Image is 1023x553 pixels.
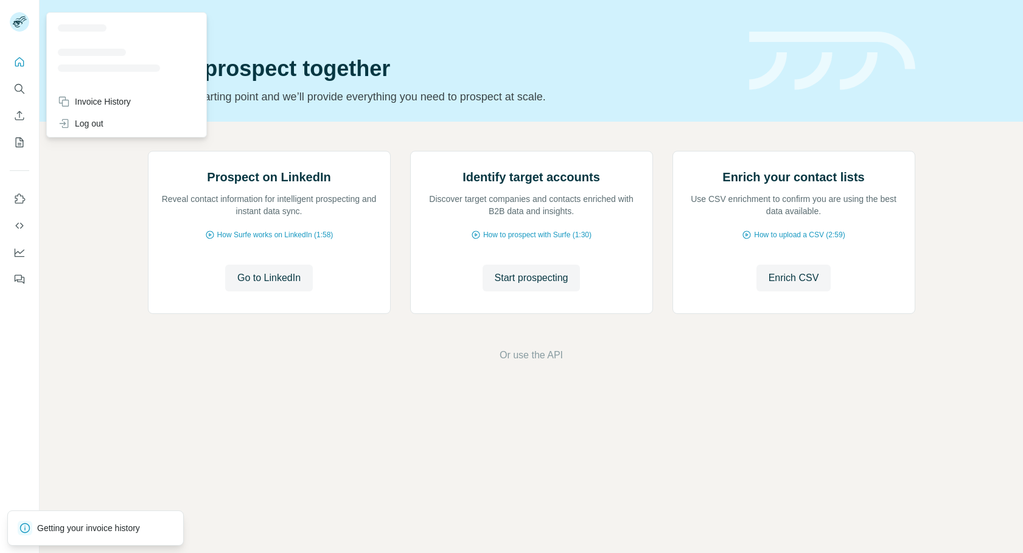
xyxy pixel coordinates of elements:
button: Enrich CSV [10,105,29,127]
img: banner [749,32,915,91]
button: Dashboard [10,242,29,263]
p: Getting your invoice history [37,522,150,534]
p: Reveal contact information for intelligent prospecting and instant data sync. [161,193,378,217]
p: Use CSV enrichment to confirm you are using the best data available. [685,193,903,217]
h2: Enrich your contact lists [722,169,864,186]
span: How to prospect with Surfe (1:30) [483,229,592,240]
button: Go to LinkedIn [225,265,313,291]
button: Start prospecting [483,265,581,291]
span: How Surfe works on LinkedIn (1:58) [217,229,333,240]
button: Search [10,78,29,100]
div: Quick start [148,23,735,35]
button: My lists [10,131,29,153]
span: Enrich CSV [769,271,819,285]
span: How to upload a CSV (2:59) [754,229,845,240]
p: Pick your starting point and we’ll provide everything you need to prospect at scale. [148,88,735,105]
div: Log out [58,117,103,130]
button: Enrich CSV [756,265,831,291]
span: Go to LinkedIn [237,271,301,285]
div: Invoice History [58,96,131,108]
span: Start prospecting [495,271,568,285]
button: Use Surfe API [10,215,29,237]
p: Discover target companies and contacts enriched with B2B data and insights. [423,193,640,217]
button: Quick start [10,51,29,73]
h1: Let’s prospect together [148,57,735,81]
button: Or use the API [500,348,563,363]
h2: Prospect on LinkedIn [207,169,330,186]
button: Feedback [10,268,29,290]
h2: Identify target accounts [463,169,600,186]
button: Use Surfe on LinkedIn [10,188,29,210]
